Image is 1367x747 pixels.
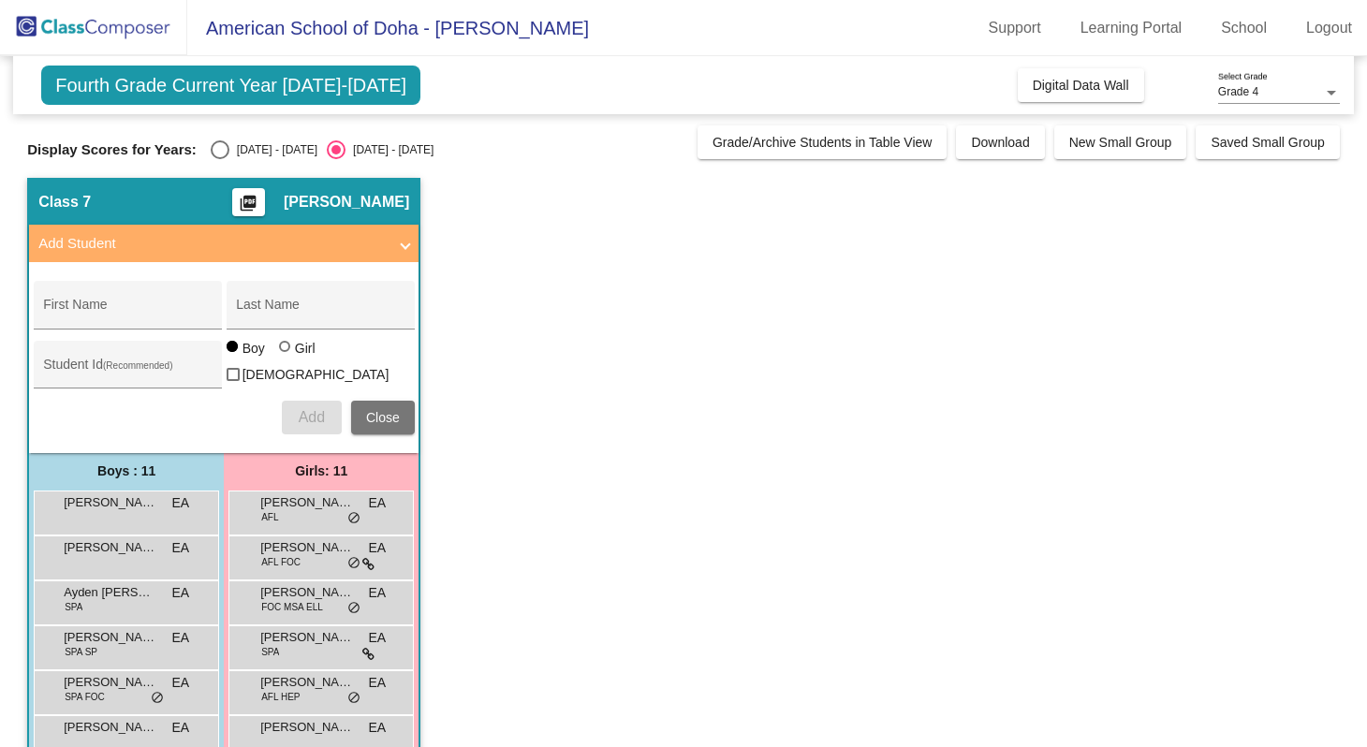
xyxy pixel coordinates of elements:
[1218,85,1258,98] span: Grade 4
[299,409,325,425] span: Add
[27,141,197,158] span: Display Scores for Years:
[347,601,360,616] span: do_not_disturb_alt
[369,673,387,693] span: EA
[347,691,360,706] span: do_not_disturb_alt
[236,304,404,319] input: Last Name
[284,193,409,212] span: [PERSON_NAME]
[172,583,190,603] span: EA
[369,718,387,738] span: EA
[1054,125,1187,159] button: New Small Group
[260,583,354,602] span: [PERSON_NAME]
[261,645,279,659] span: SPA
[64,628,157,647] span: [PERSON_NAME]
[43,364,212,379] input: Student Id
[172,718,190,738] span: EA
[29,262,419,452] div: Add Student
[64,538,157,557] span: [PERSON_NAME]
[261,600,323,614] span: FOC MSA ELL
[698,125,948,159] button: Grade/Archive Students in Table View
[369,493,387,513] span: EA
[65,600,82,614] span: SPA
[64,673,157,692] span: [PERSON_NAME]
[1033,78,1129,93] span: Digital Data Wall
[282,401,342,434] button: Add
[260,493,354,512] span: [PERSON_NAME]
[369,538,387,558] span: EA
[261,510,278,524] span: AFL
[1196,125,1339,159] button: Saved Small Group
[172,673,190,693] span: EA
[64,583,157,602] span: Ayden [PERSON_NAME] [PERSON_NAME]
[65,690,105,704] span: SPA FOC
[151,691,164,706] span: do_not_disturb_alt
[1066,13,1198,43] a: Learning Portal
[237,194,259,220] mat-icon: picture_as_pdf
[172,538,190,558] span: EA
[229,141,317,158] div: [DATE] - [DATE]
[260,538,354,557] span: [PERSON_NAME]
[211,140,434,159] mat-radio-group: Select an option
[29,225,419,262] mat-expansion-panel-header: Add Student
[224,453,419,491] div: Girls: 11
[29,453,224,491] div: Boys : 11
[366,410,400,425] span: Close
[232,188,265,216] button: Print Students Details
[243,363,390,386] span: [DEMOGRAPHIC_DATA]
[172,493,190,513] span: EA
[956,125,1044,159] button: Download
[1206,13,1282,43] a: School
[713,135,933,150] span: Grade/Archive Students in Table View
[64,718,157,737] span: [PERSON_NAME]
[38,193,91,212] span: Class 7
[294,339,316,358] div: Girl
[260,673,354,692] span: [PERSON_NAME]
[38,233,387,255] mat-panel-title: Add Student
[43,304,212,319] input: First Name
[345,141,434,158] div: [DATE] - [DATE]
[187,13,589,43] span: American School of Doha - [PERSON_NAME]
[369,628,387,648] span: EA
[369,583,387,603] span: EA
[41,66,420,105] span: Fourth Grade Current Year [DATE]-[DATE]
[974,13,1056,43] a: Support
[260,718,354,737] span: [PERSON_NAME]
[1211,135,1324,150] span: Saved Small Group
[65,645,97,659] span: SPA SP
[351,401,415,434] button: Close
[261,555,301,569] span: AFL FOC
[1018,68,1144,102] button: Digital Data Wall
[347,556,360,571] span: do_not_disturb_alt
[261,690,300,704] span: AFL HEP
[64,493,157,512] span: [PERSON_NAME]
[1291,13,1367,43] a: Logout
[347,511,360,526] span: do_not_disturb_alt
[1069,135,1172,150] span: New Small Group
[172,628,190,648] span: EA
[242,339,265,358] div: Boy
[260,628,354,647] span: [PERSON_NAME]
[971,135,1029,150] span: Download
